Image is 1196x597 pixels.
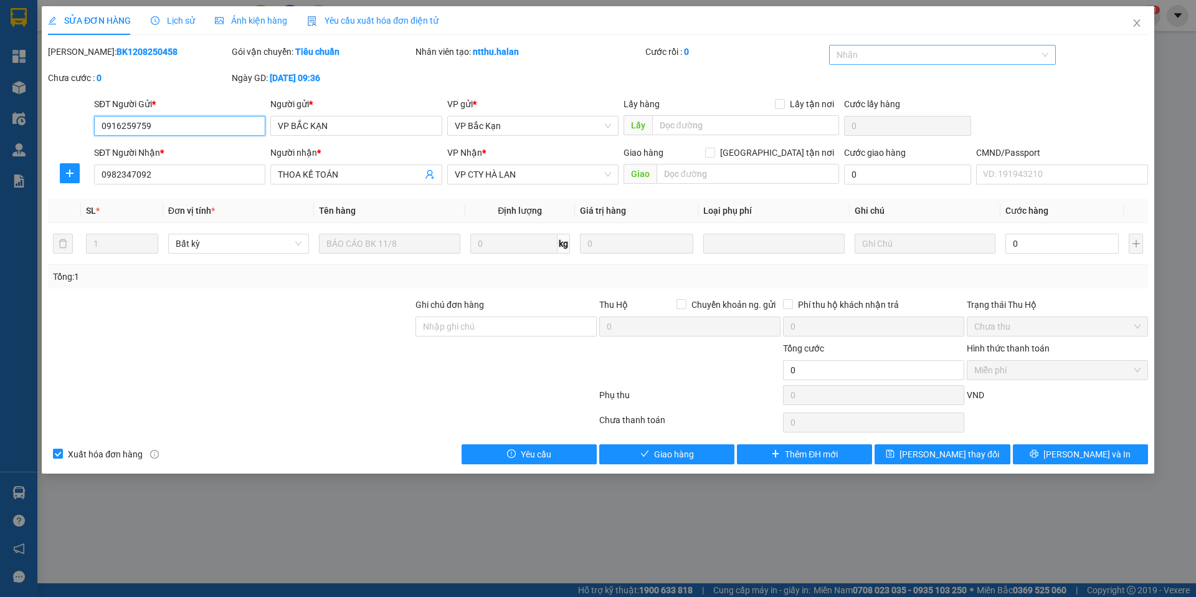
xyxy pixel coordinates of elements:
[599,300,628,310] span: Thu Hộ
[1119,6,1154,41] button: Close
[415,317,597,337] input: Ghi chú đơn hàng
[886,449,895,459] span: save
[1129,234,1142,254] button: plus
[737,444,872,464] button: plusThêm ĐH mới
[844,148,906,158] label: Cước giao hàng
[232,45,413,59] div: Gói vận chuyển:
[783,343,824,353] span: Tổng cước
[657,164,839,184] input: Dọc đường
[771,449,780,459] span: plus
[624,99,660,109] span: Lấy hàng
[215,16,287,26] span: Ảnh kiện hàng
[654,447,694,461] span: Giao hàng
[215,16,224,25] span: picture
[53,234,73,254] button: delete
[425,170,435,179] span: user-add
[645,45,827,59] div: Cước rồi :
[447,97,619,111] div: VP gửi
[270,146,442,160] div: Người nhận
[415,300,484,310] label: Ghi chú đơn hàng
[94,97,265,111] div: SĐT Người Gửi
[598,388,782,410] div: Phụ thu
[899,447,999,461] span: [PERSON_NAME] thay đổi
[684,47,689,57] b: 0
[60,168,79,178] span: plus
[715,146,839,160] span: [GEOGRAPHIC_DATA] tận nơi
[580,206,626,216] span: Giá trị hàng
[150,450,159,459] span: info-circle
[521,447,551,461] span: Yêu cầu
[319,206,356,216] span: Tên hàng
[307,16,317,26] img: icon
[415,45,643,59] div: Nhân viên tạo:
[793,298,904,312] span: Phí thu hộ khách nhận trả
[295,47,339,57] b: Tiêu chuẩn
[974,317,1141,336] span: Chưa thu
[151,16,195,26] span: Lịch sử
[785,447,838,461] span: Thêm ĐH mới
[151,16,159,25] span: clock-circle
[447,148,482,158] span: VP Nhận
[875,444,1010,464] button: save[PERSON_NAME] thay đổi
[974,361,1141,380] span: Miễn phí
[60,163,80,183] button: plus
[844,116,971,136] input: Cước lấy hàng
[232,71,413,85] div: Ngày GD:
[97,73,102,83] b: 0
[455,165,611,184] span: VP CTY HÀ LAN
[855,234,995,254] input: Ghi Chú
[1030,449,1038,459] span: printer
[624,148,663,158] span: Giao hàng
[599,444,734,464] button: checkGiao hàng
[270,97,442,111] div: Người gửi
[455,117,611,135] span: VP Bắc Kạn
[624,115,652,135] span: Lấy
[86,206,96,216] span: SL
[63,447,148,461] span: Xuất hóa đơn hàng
[48,45,229,59] div: [PERSON_NAME]:
[94,146,265,160] div: SĐT Người Nhận
[270,73,320,83] b: [DATE] 09:36
[473,47,519,57] b: ntthu.halan
[168,206,215,216] span: Đơn vị tính
[624,164,657,184] span: Giao
[1013,444,1148,464] button: printer[PERSON_NAME] và In
[319,234,460,254] input: VD: Bàn, Ghế
[844,99,900,109] label: Cước lấy hàng
[652,115,839,135] input: Dọc đường
[686,298,781,312] span: Chuyển khoản ng. gửi
[116,47,178,57] b: BK1208250458
[176,234,301,253] span: Bất kỳ
[967,298,1148,312] div: Trạng thái Thu Hộ
[967,390,984,400] span: VND
[558,234,570,254] span: kg
[1132,18,1142,28] span: close
[785,97,839,111] span: Lấy tận nơi
[850,199,1000,223] th: Ghi chú
[462,444,597,464] button: exclamation-circleYêu cầu
[640,449,649,459] span: check
[598,413,782,435] div: Chưa thanh toán
[976,146,1147,160] div: CMND/Passport
[307,16,439,26] span: Yêu cầu xuất hóa đơn điện tử
[48,71,229,85] div: Chưa cước :
[1043,447,1131,461] span: [PERSON_NAME] và In
[698,199,849,223] th: Loại phụ phí
[580,234,693,254] input: 0
[53,270,462,284] div: Tổng: 1
[48,16,131,26] span: SỬA ĐƠN HÀNG
[507,449,516,459] span: exclamation-circle
[1005,206,1048,216] span: Cước hàng
[967,343,1050,353] label: Hình thức thanh toán
[498,206,542,216] span: Định lượng
[48,16,57,25] span: edit
[844,165,971,184] input: Cước giao hàng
